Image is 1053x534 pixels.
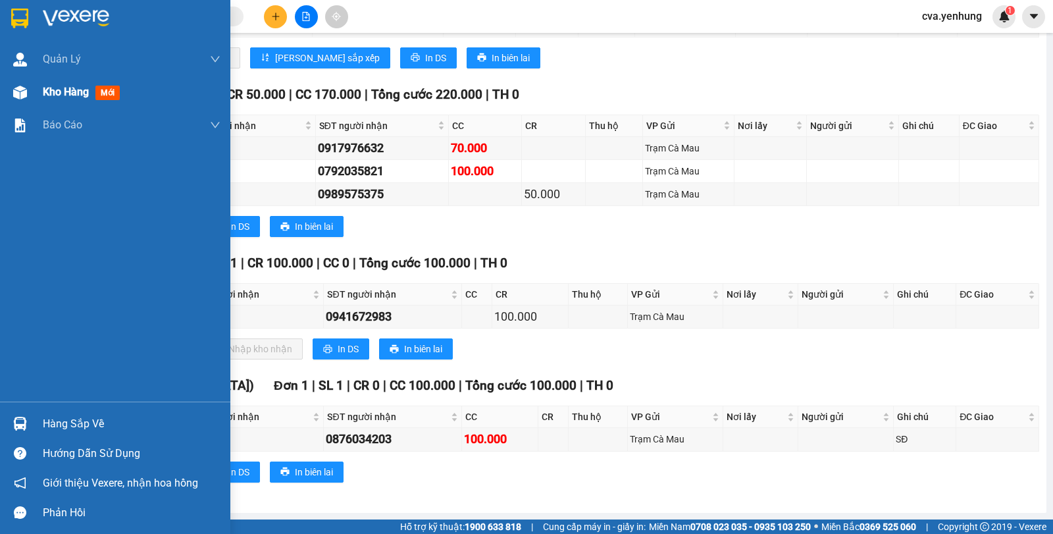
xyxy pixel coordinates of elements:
td: 0941672983 [324,306,461,329]
td: A [190,428,324,451]
span: CR 50.000 [227,87,286,102]
span: Tên người nhận [190,119,302,133]
div: Trạm Cà Mau [645,141,732,155]
img: warehouse-icon [13,86,27,99]
span: In biên lai [404,342,442,356]
span: In DS [338,342,359,356]
button: sort-ascending[PERSON_NAME] sắp xếp [250,47,390,68]
span: question-circle [14,447,26,460]
span: Hỗ trợ kỹ thuật: [400,520,521,534]
span: In biên lai [295,219,333,234]
img: warehouse-icon [13,417,27,431]
div: 0941672983 [326,307,459,326]
th: Ghi chú [894,406,956,428]
span: | [353,255,356,271]
span: Báo cáo [43,117,82,133]
span: In DS [228,465,249,479]
button: printerIn biên lai [379,338,453,360]
div: hieu [188,139,313,157]
div: SĐ [896,432,954,446]
button: downloadNhập kho nhận [203,338,303,360]
button: printerIn biên lai [270,462,344,483]
span: In biên lai [492,51,530,65]
td: Trạm Cà Mau [628,306,723,329]
span: sort-ascending [261,53,270,63]
th: CR [522,115,585,137]
button: caret-down [1022,5,1045,28]
span: CC 0 [323,255,349,271]
span: ⚪️ [814,524,818,529]
td: A [190,306,324,329]
td: 0876034203 [324,428,461,451]
img: warehouse-icon [13,53,27,67]
span: plus [271,12,280,21]
img: logo-vxr [11,9,28,28]
div: 100.000 [494,307,566,326]
span: | [317,255,320,271]
span: Tổng cước 220.000 [371,87,482,102]
span: Giới thiệu Vexere, nhận hoa hồng [43,475,198,491]
span: CR 0 [353,378,380,393]
button: plus [264,5,287,28]
span: 1 [1008,6,1012,15]
span: copyright [980,522,989,531]
img: solution-icon [13,119,27,132]
span: Kho hàng [43,86,89,98]
span: Tổng cước 100.000 [465,378,577,393]
td: Trạm Cà Mau [628,428,723,451]
span: Cung cấp máy in - giấy in: [543,520,646,534]
th: Thu hộ [569,284,628,306]
span: VP Gửi [631,410,709,424]
span: Người gửi [802,410,880,424]
span: TH 0 [480,255,507,271]
th: Ghi chú [899,115,960,137]
span: mới [95,86,120,100]
span: In DS [228,219,249,234]
div: Phản hồi [43,503,220,523]
th: Thu hộ [586,115,643,137]
td: 0917976632 [316,137,449,160]
span: | [926,520,928,534]
div: Trạm Cà Mau [630,309,721,324]
span: aim [332,12,341,21]
span: SĐT người nhận [327,287,448,302]
span: | [289,87,292,102]
span: | [474,255,477,271]
div: 0989575375 [318,185,446,203]
span: Miền Nam [649,520,811,534]
span: notification [14,477,26,489]
button: file-add [295,5,318,28]
button: printerIn DS [203,462,260,483]
th: CC [462,406,538,428]
div: Hàng sắp về [43,414,220,434]
span: Miền Bắc [821,520,916,534]
th: CR [492,284,569,306]
span: Người gửi [802,287,880,302]
th: Thu hộ [569,406,628,428]
button: printerIn biên lai [467,47,540,68]
div: A [188,185,313,203]
span: CC 170.000 [295,87,361,102]
td: A [186,160,316,183]
span: | [241,255,244,271]
span: Tổng cước 100.000 [359,255,471,271]
span: TH 0 [586,378,613,393]
td: 0989575375 [316,183,449,206]
span: printer [280,467,290,477]
td: Trạm Cà Mau [643,160,735,183]
span: cva.yenhung [912,8,992,24]
span: Nơi lấy [727,287,784,302]
span: file-add [301,12,311,21]
strong: 0369 525 060 [860,521,916,532]
div: 0876034203 [326,430,459,448]
button: printerIn DS [313,338,369,360]
span: Nơi lấy [727,410,784,424]
div: 100.000 [451,162,520,180]
div: 70.000 [451,139,520,157]
img: icon-new-feature [998,11,1010,22]
strong: 0708 023 035 - 0935 103 250 [690,521,811,532]
div: 50.000 [524,185,582,203]
span: | [383,378,386,393]
div: 0917976632 [318,139,446,157]
div: Hướng dẫn sử dụng [43,444,220,464]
